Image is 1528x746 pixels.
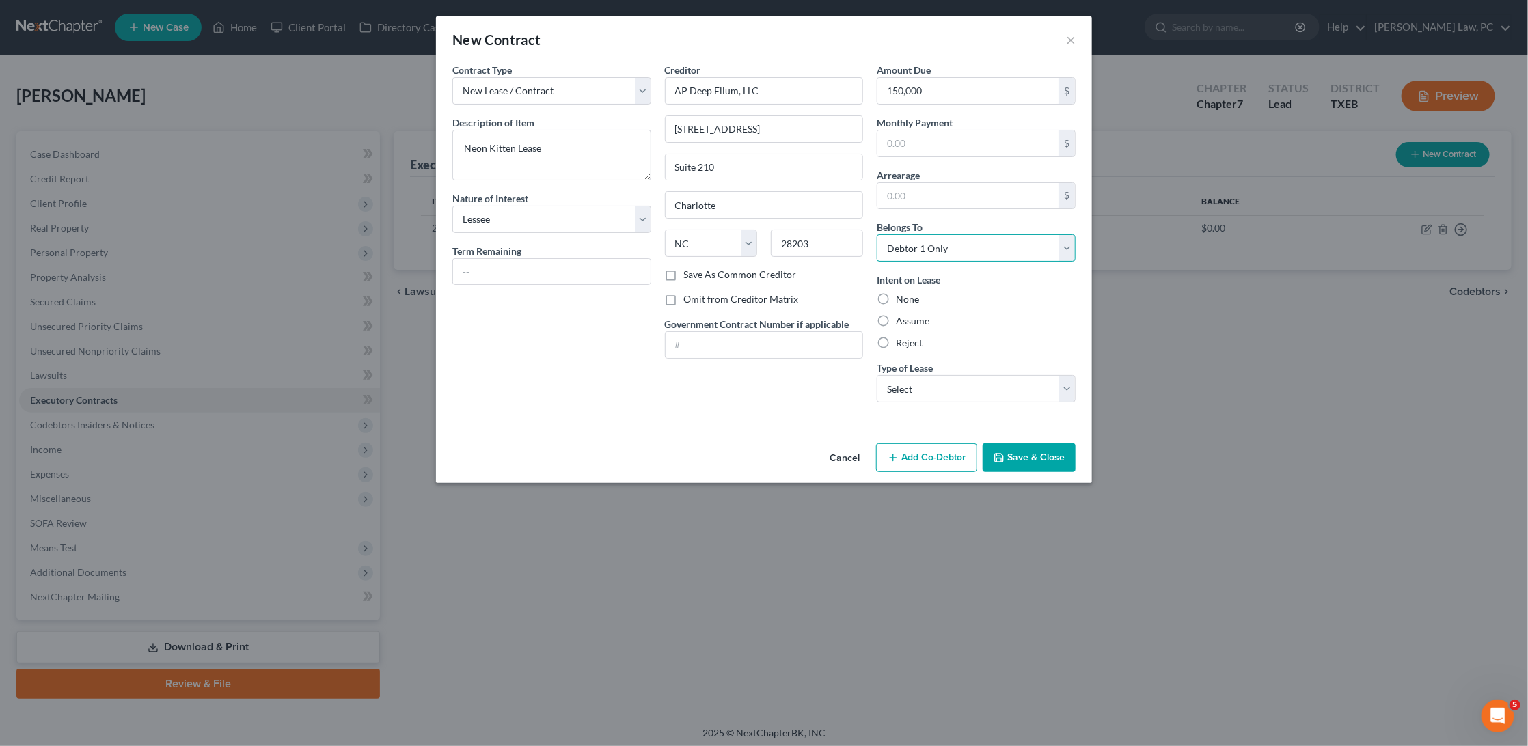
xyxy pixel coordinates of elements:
[877,115,953,130] label: Monthly Payment
[453,259,651,285] input: --
[877,273,940,287] label: Intent on Lease
[452,191,528,206] label: Nature of Interest
[452,30,541,49] div: New Contract
[877,78,1059,104] input: 0.00
[1059,130,1075,156] div: $
[452,63,512,77] label: Contract Type
[983,443,1076,472] button: Save & Close
[771,230,863,257] input: Enter zip..
[877,183,1059,209] input: 0.00
[1066,31,1076,48] button: ×
[1059,183,1075,209] div: $
[877,130,1059,156] input: 0.00
[684,292,799,306] label: Omit from Creditor Matrix
[877,221,923,233] span: Belongs To
[666,192,863,218] input: Enter city...
[876,443,977,472] button: Add Co-Debtor
[666,154,863,180] input: Apt, Suite, etc...
[877,63,931,77] label: Amount Due
[666,332,863,358] input: #
[896,292,919,306] label: None
[684,268,797,281] label: Save As Common Creditor
[896,314,929,328] label: Assume
[877,168,920,182] label: Arrearage
[665,64,701,76] span: Creditor
[1482,700,1514,732] iframe: Intercom live chat
[819,445,871,472] button: Cancel
[896,336,923,350] label: Reject
[666,116,863,142] input: Enter address...
[452,244,521,258] label: Term Remaining
[665,77,864,105] input: Search creditor by name...
[877,362,933,374] span: Type of Lease
[1059,78,1075,104] div: $
[665,317,849,331] label: Government Contract Number if applicable
[1510,700,1520,710] span: 5
[452,117,534,128] span: Description of Item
